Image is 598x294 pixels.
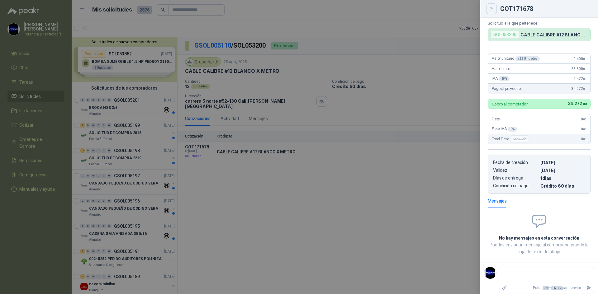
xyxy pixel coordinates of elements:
span: Total Flete [492,135,530,143]
span: Valor unitario [492,56,540,61]
span: ENTER [551,286,562,290]
span: 2.400 [573,57,586,61]
span: 34.272 [571,86,586,91]
span: ,00 [583,118,586,121]
span: Flete IVA [492,127,517,132]
div: 19 % [499,76,510,81]
span: 0 [581,127,586,131]
span: ,00 [583,77,586,81]
span: ,00 [581,102,586,106]
span: ,00 [583,138,586,141]
button: Enviar [584,282,594,293]
label: Adjuntar archivos [499,282,510,293]
span: 0 [581,117,586,121]
p: Pulsa + para enviar [510,282,584,293]
div: x 12 Unidades [515,56,540,61]
p: Cobro al comprador [492,102,528,106]
span: IVA [492,76,510,81]
h2: No hay mensajes en esta conversación [488,235,591,241]
p: [DATE] [540,160,585,165]
p: Días de entrega [493,175,538,181]
div: 0 % [508,127,517,132]
div: Mensajes [488,198,507,204]
p: CABLE CALIBRE #12 BLANCO X METRO [520,32,588,37]
p: Puedes enviar un mensaje al comprador usando la caja de texto de abajo. [488,241,591,255]
p: [DATE] [540,168,585,173]
span: 34.272 [568,101,586,106]
span: Pago al proveedor [492,86,522,91]
span: 0 [581,137,586,141]
span: 28.800 [571,67,586,71]
p: 1 dias [540,175,585,181]
img: Company Logo [484,267,496,279]
p: Crédito 60 días [540,183,585,189]
button: Close [488,5,495,12]
span: Flete [492,117,500,121]
span: 5.472 [573,77,586,81]
p: Condición de pago [493,183,538,189]
p: Solicitud a la que pertenece [488,21,591,26]
p: Fecha de creación [493,160,538,165]
span: ,00 [583,57,586,61]
div: SOL053200 [491,31,519,38]
div: COT171678 [500,6,591,12]
span: Ctrl [543,286,549,290]
span: ,00 [583,67,586,71]
span: ,00 [583,87,586,91]
p: Validez [493,168,538,173]
span: ,00 [583,128,586,131]
div: Incluido [510,135,529,143]
span: Valor bruto [492,67,510,71]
